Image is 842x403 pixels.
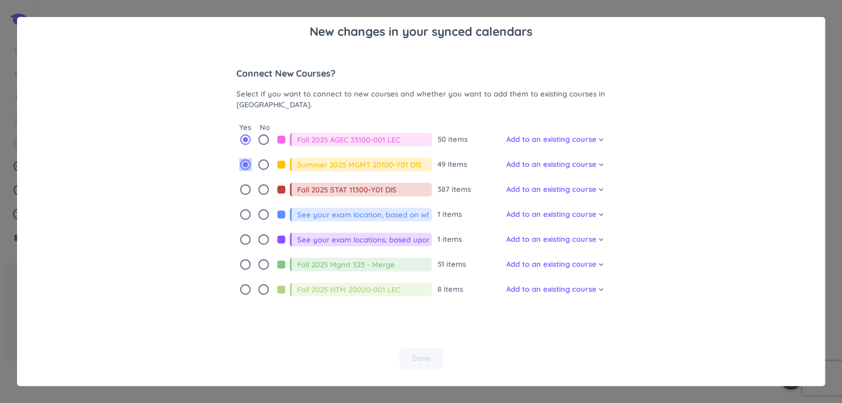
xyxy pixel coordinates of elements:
[257,183,270,196] i: radio_button_unchecked
[506,234,597,245] span: Add to an existing course
[297,183,432,196] input: Fall 2025 STAT 11300-Y01 DIS
[310,23,532,41] span: New changes in your synced calendars
[437,209,462,220] span: 1 items
[506,184,597,195] span: Add to an existing course
[257,283,270,296] i: radio_button_unchecked
[297,208,432,221] input: See your exam location, based on who your TA is, in the Exams module. (Fall 2025 STAT 11300-Y01 DIS)
[597,235,606,244] i: keyboard_arrow_down
[239,258,252,271] i: radio_button_unchecked
[597,210,606,219] i: keyboard_arrow_down
[506,259,597,270] span: Add to an existing course
[297,283,432,296] input: Fall 2025 HTM 20000-001 LEC
[236,89,606,111] span: Select if you want to connect to new courses and whether you want to add them to existing courses...
[297,158,432,171] input: Summer 2025 MGMT 20100-Y01 DIS
[437,284,463,295] span: 8 items
[597,285,606,294] i: keyboard_arrow_down
[297,133,432,146] input: Fall 2025 AGEC 33100-001 LEC
[239,283,252,296] i: radio_button_unchecked
[257,158,270,171] i: radio_button_unchecked
[257,233,270,246] i: radio_button_unchecked
[399,348,443,370] button: Done
[297,258,432,271] input: Fall 2025 Mgmt 323 - Merge
[506,209,597,220] span: Add to an existing course
[257,208,270,221] i: radio_button_unchecked
[239,208,252,221] i: radio_button_unchecked
[239,133,252,146] i: radio_button_checked
[437,259,466,270] span: 51 items
[506,134,597,145] span: Add to an existing course
[412,353,431,364] span: Done
[257,258,270,271] i: radio_button_unchecked
[597,260,606,269] i: keyboard_arrow_down
[239,183,252,196] i: radio_button_unchecked
[437,184,471,195] span: 387 items
[239,233,252,246] i: radio_button_unchecked
[437,234,462,245] span: 1 items
[239,122,251,133] span: Yes
[437,134,468,145] span: 50 items
[506,159,597,170] span: Add to an existing course
[257,133,270,146] i: radio_button_unchecked
[260,122,270,133] span: No
[236,66,606,80] span: Connect New Courses?
[597,185,606,194] i: keyboard_arrow_down
[239,158,252,171] i: radio_button_checked
[597,135,606,144] i: keyboard_arrow_down
[506,284,597,295] span: Add to an existing course
[437,159,467,170] span: 49 items
[297,233,432,246] input: See your exam locations, based upon who your TA is, in the Exams module. (Fall 2025 STAT 11300-Y0...
[597,160,606,169] i: keyboard_arrow_down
